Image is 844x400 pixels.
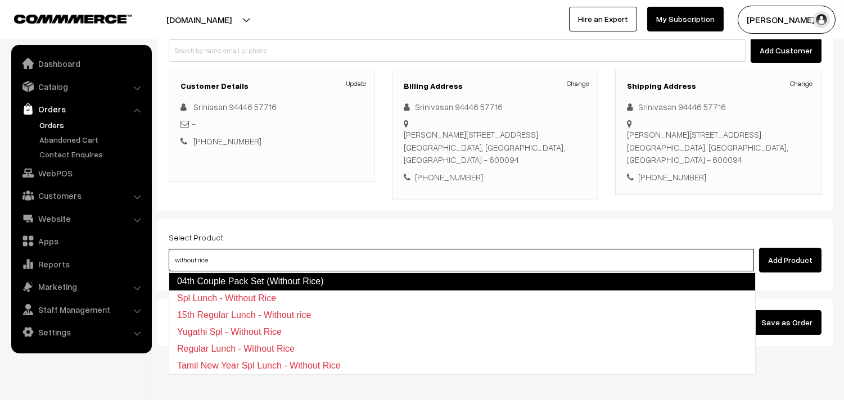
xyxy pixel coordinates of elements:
[751,38,822,63] button: Add Customer
[14,53,148,74] a: Dashboard
[404,171,586,184] div: [PHONE_NUMBER]
[169,272,756,290] a: 04th Couple Pack Set (Without Rice)
[14,322,148,342] a: Settings
[14,231,148,251] a: Apps
[169,39,746,62] input: Search by name, email, or phone
[14,276,148,297] a: Marketing
[169,340,755,357] a: Regular Lunch - Without Rice
[790,79,813,89] a: Change
[14,185,148,206] a: Customers
[738,6,836,34] button: [PERSON_NAME] s…
[14,76,148,97] a: Catalog
[37,134,148,146] a: Abandoned Cart
[169,231,223,243] label: Select Product
[14,15,132,23] img: COMMMERCE
[169,357,755,374] a: Tamil New Year Spl Lunch - Without Rice
[14,163,148,183] a: WebPOS
[627,128,810,166] div: [PERSON_NAME][STREET_ADDRESS] [GEOGRAPHIC_DATA], [GEOGRAPHIC_DATA], [GEOGRAPHIC_DATA] - 600094
[404,128,586,166] div: [PERSON_NAME][STREET_ADDRESS] [GEOGRAPHIC_DATA], [GEOGRAPHIC_DATA], [GEOGRAPHIC_DATA] - 600094
[752,310,822,335] button: Save as Order
[627,171,810,184] div: [PHONE_NUMBER]
[193,102,277,112] a: Sriniasan 94446 57716
[813,11,830,28] img: user
[169,249,754,271] input: Type and Search
[127,6,271,34] button: [DOMAIN_NAME]
[627,101,810,113] div: Srinivasan 94446 57716
[346,79,366,89] a: Update
[759,248,822,272] button: Add Product
[567,79,589,89] a: Change
[14,208,148,229] a: Website
[180,81,363,91] h3: Customer Details
[37,119,148,131] a: Orders
[569,7,637,31] a: Hire an Expert
[180,117,363,130] div: -
[14,299,148,320] a: Staff Management
[404,81,586,91] h3: Billing Address
[14,11,112,25] a: COMMMERCE
[193,136,261,146] a: [PHONE_NUMBER]
[627,81,810,91] h3: Shipping Address
[169,307,755,324] a: 15th Regular Lunch - Without rice
[169,324,755,340] a: Yugathi Spl - Without Rice
[169,290,755,307] a: Spl Lunch - Without Rice
[404,101,586,113] div: Srinivasan 94446 57716
[37,148,148,160] a: Contact Enquires
[14,99,148,119] a: Orders
[647,7,724,31] a: My Subscription
[14,254,148,274] a: Reports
